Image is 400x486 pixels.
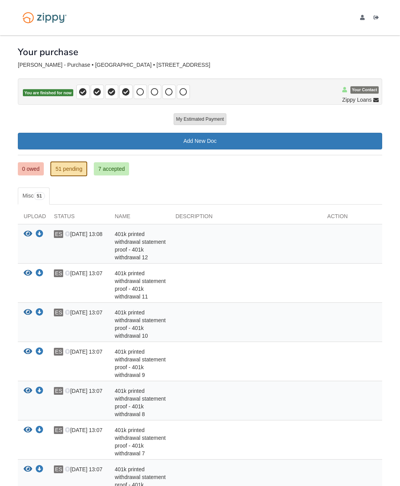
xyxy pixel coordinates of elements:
[115,309,166,339] span: 401k printed withdrawal statement proof - 401k withdrawal 10
[18,212,48,224] div: Upload
[24,426,32,434] button: View 401k printed withdrawal statement proof - 401k withdrawal 7
[65,270,102,276] span: [DATE] 13:07
[342,96,372,104] span: Zippy Loans
[115,231,166,260] span: 401k printed withdrawal statement proof - 401k withdrawal 12
[94,162,129,175] a: 7 accepted
[36,427,43,434] a: Download 401k printed withdrawal statement proof - 401k withdrawal 7
[65,309,102,316] span: [DATE] 13:07
[24,348,32,356] button: View 401k printed withdrawal statement proof - 401k withdrawal 9
[36,349,43,355] a: Download 401k printed withdrawal statement proof - 401k withdrawal 9
[24,230,32,238] button: View 401k printed withdrawal statement proof - 401k withdrawal 12
[48,212,109,224] div: Status
[350,87,379,94] span: Your Contact
[54,309,63,316] span: ES
[23,89,73,97] span: You are finished for now
[115,349,166,378] span: 401k printed withdrawal statement proof - 401k withdrawal 9
[360,15,368,23] a: edit profile
[24,387,32,395] button: View 401k printed withdrawal statement proof - 401k withdrawal 8
[115,388,166,417] span: 401k printed withdrawal statement proof - 401k withdrawal 8
[65,427,102,433] span: [DATE] 13:07
[54,426,63,434] span: ES
[65,349,102,355] span: [DATE] 13:07
[54,348,63,356] span: ES
[36,310,43,316] a: Download 401k printed withdrawal statement proof - 401k withdrawal 10
[109,212,170,224] div: Name
[24,309,32,317] button: View 401k printed withdrawal statement proof - 401k withdrawal 10
[374,15,382,23] a: Log out
[54,387,63,395] span: ES
[65,231,102,237] span: [DATE] 13:08
[18,47,78,57] h1: Your purchase
[24,465,32,474] button: View 401k printed withdrawal statement proof - 401k withdrawal 6
[54,230,63,238] span: ES
[54,465,63,473] span: ES
[18,162,44,175] a: 0 owed
[65,388,102,394] span: [DATE] 13:07
[36,388,43,394] a: Download 401k printed withdrawal statement proof - 401k withdrawal 8
[170,212,322,224] div: Description
[18,62,382,68] div: [PERSON_NAME] - Purchase • [GEOGRAPHIC_DATA] • [STREET_ADDRESS]
[24,269,32,278] button: View 401k printed withdrawal statement proof - 401k withdrawal 11
[115,270,166,300] span: 401k printed withdrawal statement proof - 401k withdrawal 11
[54,269,63,277] span: ES
[18,9,71,27] img: Logo
[34,192,45,200] span: 51
[321,212,382,224] div: Action
[174,113,226,125] button: My Estimated Payment
[36,467,43,473] a: Download 401k printed withdrawal statement proof - 401k withdrawal 6
[18,133,382,149] a: Add New Doc
[115,427,166,456] span: 401k printed withdrawal statement proof - 401k withdrawal 7
[36,271,43,277] a: Download 401k printed withdrawal statement proof - 401k withdrawal 11
[65,466,102,472] span: [DATE] 13:07
[36,231,43,238] a: Download 401k printed withdrawal statement proof - 401k withdrawal 12
[18,187,50,205] a: Misc
[50,161,87,176] a: 51 pending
